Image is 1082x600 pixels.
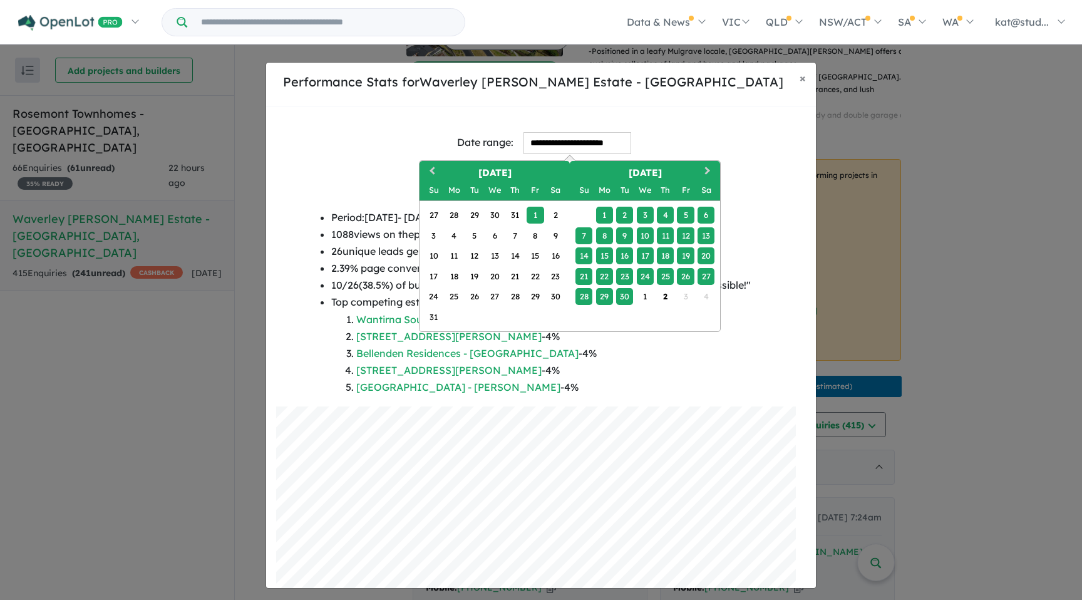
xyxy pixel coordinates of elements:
[425,308,442,325] div: Choose Sunday, August 31st, 2025
[421,162,441,182] button: Previous Month
[698,247,714,264] div: Choose Saturday, September 20th, 2025
[616,207,633,224] div: Choose Tuesday, September 2nd, 2025
[800,71,806,85] span: ×
[995,16,1049,28] span: kat@stud...
[457,134,513,151] div: Date range:
[331,277,751,294] li: 10 / 26 ( 38.5 %) of buyers requested their preferred callback time as " as soon as possible! "
[657,288,674,305] div: Choose Thursday, October 2nd, 2025
[331,226,751,243] li: 1088 views on the project page
[547,247,564,264] div: Choose Saturday, August 16th, 2025
[356,328,751,345] li: - 4 %
[507,267,523,284] div: Choose Thursday, August 21st, 2025
[616,267,633,284] div: Choose Tuesday, September 23rd, 2025
[616,288,633,305] div: Choose Tuesday, September 30th, 2025
[596,288,613,305] div: Choose Monday, September 29th, 2025
[547,227,564,244] div: Choose Saturday, August 9th, 2025
[425,247,442,264] div: Choose Sunday, August 10th, 2025
[616,227,633,244] div: Choose Tuesday, September 9th, 2025
[486,288,503,305] div: Choose Wednesday, August 27th, 2025
[547,267,564,284] div: Choose Saturday, August 23rd, 2025
[507,207,523,224] div: Choose Thursday, July 31st, 2025
[466,247,483,264] div: Choose Tuesday, August 12th, 2025
[596,267,613,284] div: Choose Monday, September 22nd, 2025
[677,227,694,244] div: Choose Friday, September 12th, 2025
[486,267,503,284] div: Choose Wednesday, August 20th, 2025
[575,182,592,199] div: Sunday
[527,288,544,305] div: Choose Friday, August 29th, 2025
[596,227,613,244] div: Choose Monday, September 8th, 2025
[486,247,503,264] div: Choose Wednesday, August 13th, 2025
[698,182,714,199] div: Saturday
[331,294,751,396] li: Top competing estates based on your buyers from [DATE] to [DATE] :
[527,247,544,264] div: Choose Friday, August 15th, 2025
[657,207,674,224] div: Choose Thursday, September 4th, 2025
[446,182,463,199] div: Monday
[507,182,523,199] div: Thursday
[574,205,716,306] div: Month September, 2025
[356,347,579,359] a: Bellenden Residences - [GEOGRAPHIC_DATA]
[419,160,721,332] div: Choose Date
[486,227,503,244] div: Choose Wednesday, August 6th, 2025
[698,267,714,284] div: Choose Saturday, September 27th, 2025
[547,182,564,199] div: Saturday
[356,379,751,396] li: - 4 %
[423,205,565,327] div: Month August, 2025
[446,247,463,264] div: Choose Monday, August 11th, 2025
[331,260,751,277] li: 2.39 % page conversion
[699,162,719,182] button: Next Month
[575,288,592,305] div: Choose Sunday, September 28th, 2025
[575,247,592,264] div: Choose Sunday, September 14th, 2025
[466,207,483,224] div: Choose Tuesday, July 29th, 2025
[698,227,714,244] div: Choose Saturday, September 13th, 2025
[527,207,544,224] div: Choose Friday, August 1st, 2025
[596,207,613,224] div: Choose Monday, September 1st, 2025
[446,207,463,224] div: Choose Monday, July 28th, 2025
[527,182,544,199] div: Friday
[575,267,592,284] div: Choose Sunday, September 21st, 2025
[677,247,694,264] div: Choose Friday, September 19th, 2025
[356,362,751,379] li: - 4 %
[356,313,584,326] a: Wantirna South Estate - [GEOGRAPHIC_DATA]
[425,182,442,199] div: Sunday
[425,227,442,244] div: Choose Sunday, August 3rd, 2025
[446,267,463,284] div: Choose Monday, August 18th, 2025
[596,182,613,199] div: Monday
[657,227,674,244] div: Choose Thursday, September 11th, 2025
[425,207,442,224] div: Choose Sunday, July 27th, 2025
[698,288,714,305] div: Not available Saturday, October 4th, 2025
[420,166,570,180] h2: [DATE]
[466,182,483,199] div: Tuesday
[677,182,694,199] div: Friday
[527,227,544,244] div: Choose Friday, August 8th, 2025
[596,247,613,264] div: Choose Monday, September 15th, 2025
[677,267,694,284] div: Choose Friday, September 26th, 2025
[466,267,483,284] div: Choose Tuesday, August 19th, 2025
[657,247,674,264] div: Choose Thursday, September 18th, 2025
[637,267,654,284] div: Choose Wednesday, September 24th, 2025
[425,267,442,284] div: Choose Sunday, August 17th, 2025
[570,166,720,180] h2: [DATE]
[356,364,542,376] a: [STREET_ADDRESS][PERSON_NAME]
[637,182,654,199] div: Wednesday
[190,9,462,36] input: Try estate name, suburb, builder or developer
[356,311,751,328] li: - 15 %
[486,207,503,224] div: Choose Wednesday, July 30th, 2025
[616,182,633,199] div: Tuesday
[547,207,564,224] div: Choose Saturday, August 2nd, 2025
[637,247,654,264] div: Choose Wednesday, September 17th, 2025
[425,288,442,305] div: Choose Sunday, August 24th, 2025
[616,247,633,264] div: Choose Tuesday, September 16th, 2025
[356,330,542,343] a: [STREET_ADDRESS][PERSON_NAME]
[677,288,694,305] div: Not available Friday, October 3rd, 2025
[18,15,123,31] img: Openlot PRO Logo White
[466,227,483,244] div: Choose Tuesday, August 5th, 2025
[637,207,654,224] div: Choose Wednesday, September 3rd, 2025
[356,381,560,393] a: [GEOGRAPHIC_DATA] - [PERSON_NAME]
[507,247,523,264] div: Choose Thursday, August 14th, 2025
[331,243,751,260] li: 26 unique leads generated
[637,288,654,305] div: Choose Wednesday, October 1st, 2025
[486,182,503,199] div: Wednesday
[637,227,654,244] div: Choose Wednesday, September 10th, 2025
[527,267,544,284] div: Choose Friday, August 22nd, 2025
[276,73,790,91] h5: Performance Stats for Waverley [PERSON_NAME] Estate - [GEOGRAPHIC_DATA]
